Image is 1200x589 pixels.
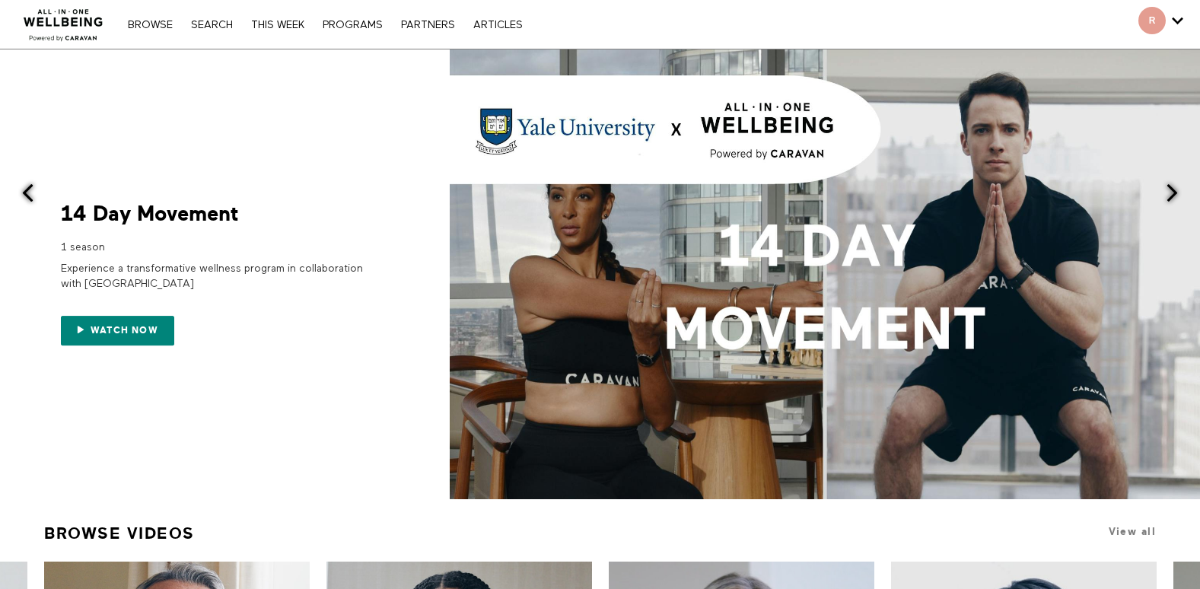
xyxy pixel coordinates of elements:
[120,17,530,32] nav: Primary
[393,20,463,30] a: PARTNERS
[315,20,390,30] a: PROGRAMS
[1109,526,1156,537] a: View all
[466,20,530,30] a: ARTICLES
[120,20,180,30] a: Browse
[44,517,195,549] a: Browse Videos
[183,20,240,30] a: Search
[244,20,312,30] a: THIS WEEK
